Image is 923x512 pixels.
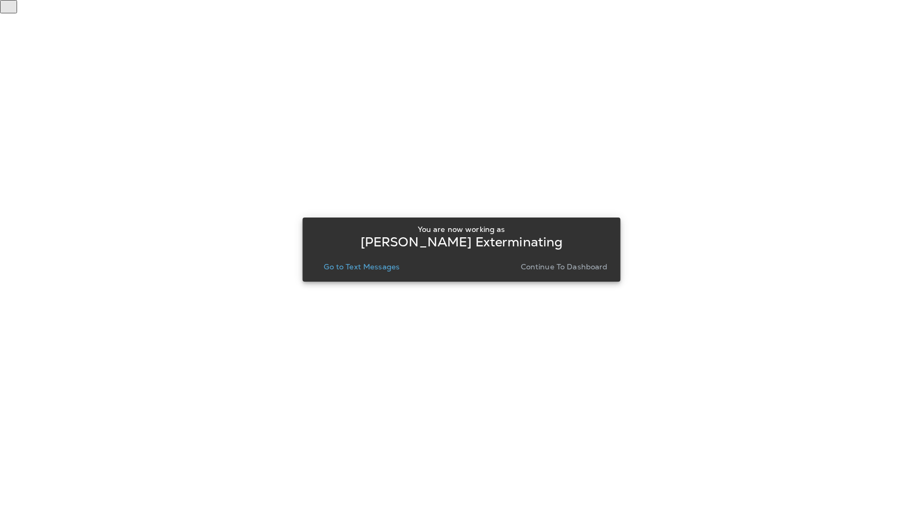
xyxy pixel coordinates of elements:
[324,262,400,271] p: Go to Text Messages
[521,262,608,271] p: Continue to Dashboard
[517,259,612,274] button: Continue to Dashboard
[418,225,505,234] p: You are now working as
[361,238,563,246] p: [PERSON_NAME] Exterminating
[319,259,404,274] button: Go to Text Messages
